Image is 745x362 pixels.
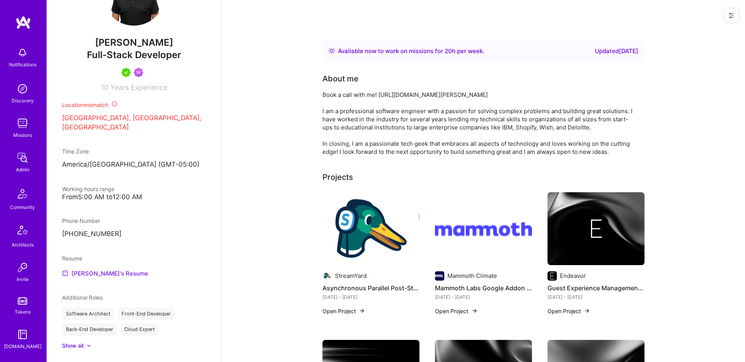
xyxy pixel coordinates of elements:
a: [PERSON_NAME]'s Resume [62,269,148,278]
div: Cloud Expert [120,323,159,336]
img: Company logo [435,271,444,281]
img: teamwork [15,115,30,131]
img: discovery [15,81,30,97]
div: Show all [62,342,83,350]
div: [DATE] - [DATE] [547,293,645,301]
img: Company logo [584,216,608,241]
span: Resume [62,255,82,262]
button: Open Project [547,307,590,315]
img: Community [13,184,32,203]
img: Resume [62,270,68,276]
div: [DATE] - [DATE] [322,293,419,301]
button: Open Project [435,307,478,315]
div: From 5:00 AM to 12:00 AM [62,193,206,201]
span: Full-Stack Developer [87,49,181,60]
img: bell [15,45,30,60]
div: Community [10,203,35,211]
div: Projects [322,171,353,183]
img: A.Teamer in Residence [121,68,131,77]
div: Discovery [12,97,34,105]
span: 20 [445,47,452,55]
div: About me [322,73,359,84]
p: [PHONE_NUMBER] [62,229,206,239]
img: Company logo [547,271,557,281]
img: Asynchronous Parallel Post-Stream Video Processing [322,192,419,265]
span: Additional Roles [62,294,102,301]
img: cover [547,192,645,265]
img: Architects [13,222,32,241]
div: StreamYard [335,272,367,280]
h4: Asynchronous Parallel Post-Stream Video Processing [322,283,419,293]
span: 10 [101,83,108,91]
img: Been on Mission [134,68,143,77]
div: Missions [13,131,32,139]
img: admin teamwork [15,150,30,165]
div: Updated [DATE] [595,47,638,56]
div: Book a call with me! [URL][DOMAIN_NAME][PERSON_NAME] I am a professional software engineer with a... [322,91,633,156]
img: logo [16,16,31,29]
div: [DATE] - [DATE] [435,293,532,301]
span: Time Zone [62,148,89,155]
img: Availability [329,48,335,54]
div: [DOMAIN_NAME] [4,342,42,350]
img: arrow-right [584,308,590,314]
div: Mammoth Climate [447,272,497,280]
div: Architects [12,241,34,249]
p: [GEOGRAPHIC_DATA], [GEOGRAPHIC_DATA], [GEOGRAPHIC_DATA] [62,114,206,132]
div: Admin [16,165,29,174]
span: [PERSON_NAME] [62,37,206,48]
div: Back-End Developer [62,323,117,336]
img: arrow-right [359,308,365,314]
button: Open Project [322,307,365,315]
img: arrow-right [471,308,478,314]
img: Company logo [322,271,332,281]
div: Location mismatch [62,101,206,109]
img: Invite [15,260,30,275]
span: Years Experience [111,83,167,91]
div: Tokens [15,308,31,316]
h4: Mammoth Labs Google Addon Development [435,283,532,293]
div: Endeavor [560,272,586,280]
h4: Guest Experience Management Platform [547,283,645,293]
img: guide book [15,327,30,342]
div: Available now to work on missions for h per week . [338,47,484,56]
div: Notifications [9,60,36,69]
span: Phone Number [62,217,100,224]
div: Software Architect [62,308,114,320]
div: Invite [17,275,29,283]
div: Front-End Developer [118,308,175,320]
p: America/[GEOGRAPHIC_DATA] (GMT-05:00 ) [62,160,206,169]
img: Mammoth Labs Google Addon Development [435,192,532,265]
img: tokens [18,297,27,305]
span: Working hours range [62,186,114,192]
